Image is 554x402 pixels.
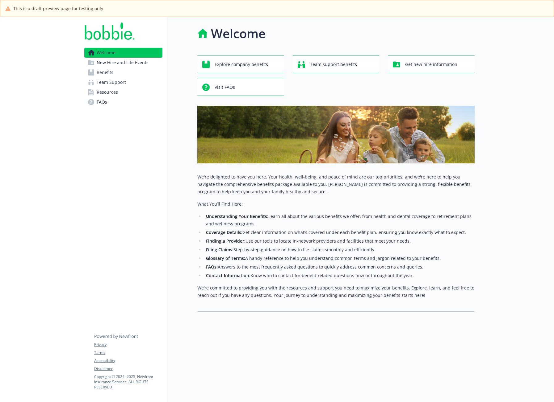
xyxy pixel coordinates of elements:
span: This is a draft preview page for testing only [13,5,103,12]
a: Terms [94,350,162,355]
li: Answers to the most frequently asked questions to quickly address common concerns and queries. [204,263,475,271]
span: FAQs [97,97,107,107]
span: Team support benefits [310,59,357,70]
span: Welcome [97,48,115,58]
strong: Filing Claims: [206,247,233,252]
h1: Welcome [211,24,266,43]
a: FAQs [84,97,162,107]
strong: Understanding Your Benefits: [206,213,268,219]
li: Use our tools to locate in-network providers and facilities that meet your needs. [204,237,475,245]
strong: FAQs: [206,264,218,270]
button: Visit FAQs [197,78,284,96]
strong: Glossary of Terms: [206,255,245,261]
strong: Coverage Details: [206,229,242,235]
li: Get clear information on what’s covered under each benefit plan, ensuring you know exactly what t... [204,229,475,236]
p: We're delighted to have you here. Your health, well-being, and peace of mind are our top prioriti... [197,173,475,195]
li: A handy reference to help you understand common terms and jargon related to your benefits. [204,255,475,262]
p: Copyright © 2024 - 2025 , Newfront Insurance Services, ALL RIGHTS RESERVED [94,374,162,390]
a: Team Support [84,77,162,87]
p: We’re committed to providing you with the resources and support you need to maximize your benefit... [197,284,475,299]
span: Visit FAQs [215,81,235,93]
img: overview page banner [197,106,475,163]
a: Disclaimer [94,366,162,371]
button: Explore company benefits [197,55,284,73]
strong: Contact Information: [206,273,250,278]
a: Accessibility [94,358,162,363]
li: Know who to contact for benefit-related questions now or throughout the year. [204,272,475,279]
span: Benefits [97,68,113,77]
span: Team Support [97,77,126,87]
li: Step-by-step guidance on how to file claims smoothly and efficiently. [204,246,475,253]
strong: Finding a Provider: [206,238,246,244]
button: Team support benefits [293,55,380,73]
li: Learn all about the various benefits we offer, from health and dental coverage to retirement plan... [204,213,475,228]
a: Benefits [84,68,162,77]
span: Explore company benefits [215,59,268,70]
p: What You’ll Find Here: [197,200,475,208]
a: Welcome [84,48,162,58]
button: Get new hire information [388,55,475,73]
a: Resources [84,87,162,97]
span: New Hire and Life Events [97,58,149,68]
a: Privacy [94,342,162,347]
a: New Hire and Life Events [84,58,162,68]
span: Resources [97,87,118,97]
span: Get new hire information [405,59,457,70]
